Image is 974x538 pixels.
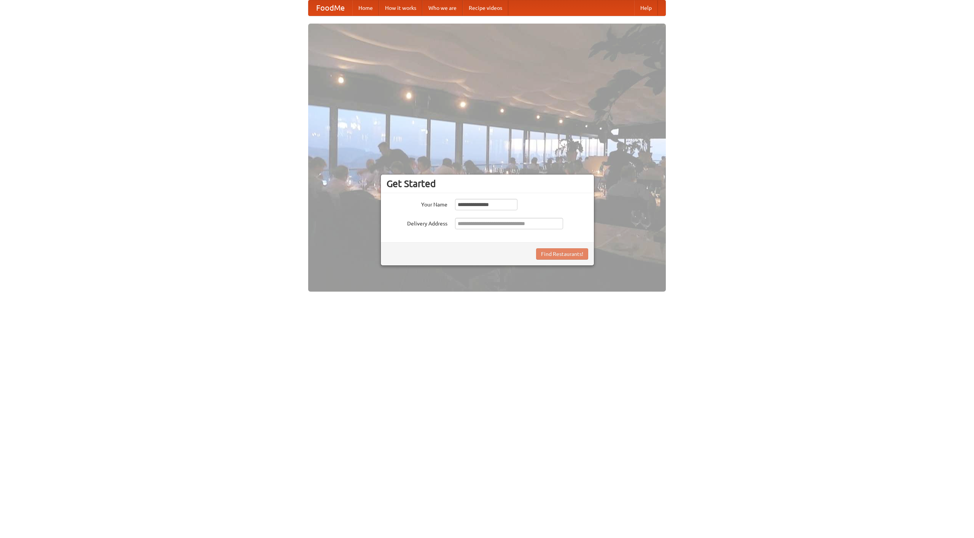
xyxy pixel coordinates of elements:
label: Delivery Address [387,218,447,227]
a: How it works [379,0,422,16]
h3: Get Started [387,178,588,189]
a: Recipe videos [463,0,508,16]
a: Who we are [422,0,463,16]
a: FoodMe [309,0,352,16]
a: Home [352,0,379,16]
a: Help [634,0,658,16]
label: Your Name [387,199,447,208]
button: Find Restaurants! [536,248,588,260]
